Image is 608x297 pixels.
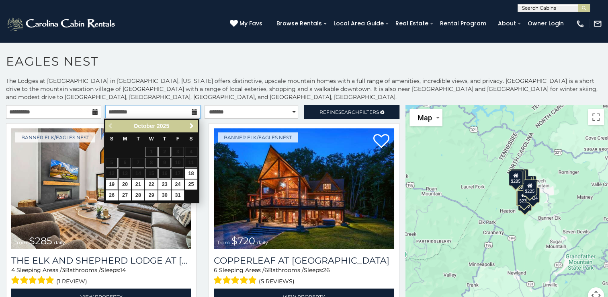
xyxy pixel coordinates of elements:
[338,109,359,115] span: Search
[409,109,442,126] button: Change map style
[323,266,330,274] span: 26
[62,266,65,274] span: 3
[158,190,171,200] a: 30
[106,190,118,200] a: 26
[593,19,602,28] img: mail-regular-white.png
[218,239,230,245] span: from
[172,190,184,200] a: 31
[259,276,295,287] span: (5 reviews)
[106,179,118,190] a: 19
[137,136,140,142] span: Tuesday
[172,179,184,190] a: 24
[185,179,197,190] a: 25
[330,17,388,30] a: Local Area Guide
[176,136,180,142] span: Friday
[516,190,530,206] div: $230
[214,255,394,266] h3: Copperleaf at Eagles Nest
[11,255,191,266] h3: The Elk And Shepherd Lodge at Eagles Nest
[188,123,195,129] span: Next
[6,16,117,32] img: White-1-2.png
[517,190,530,205] div: $230
[119,190,131,200] a: 27
[319,109,379,115] span: Refine Filters
[123,136,127,142] span: Monday
[15,239,27,245] span: from
[185,169,197,179] a: 18
[214,128,394,249] img: Copperleaf at Eagles Nest
[214,255,394,266] a: Copperleaf at [GEOGRAPHIC_DATA]
[494,17,520,30] a: About
[588,109,604,125] button: Toggle fullscreen view
[11,128,191,249] a: The Elk And Shepherd Lodge at Eagles Nest from $285 daily
[524,17,568,30] a: Owner Login
[218,132,298,142] a: Banner Elk/Eagles Nest
[29,235,52,247] span: $285
[240,19,262,28] span: My Favs
[11,128,191,249] img: The Elk And Shepherd Lodge at Eagles Nest
[11,266,15,274] span: 4
[189,136,192,142] span: Saturday
[510,169,524,184] div: $265
[132,190,144,200] a: 28
[149,136,154,142] span: Wednesday
[231,235,255,247] span: $720
[119,179,131,190] a: 20
[11,266,191,287] div: Sleeping Areas / Bathrooms / Sleeps:
[272,17,326,30] a: Browse Rentals
[214,266,217,274] span: 6
[110,136,113,142] span: Sunday
[373,133,389,150] a: Add to favorites
[120,266,126,274] span: 14
[509,170,522,186] div: $285
[163,136,166,142] span: Thursday
[187,121,197,131] a: Next
[520,176,534,191] div: $315
[230,19,264,28] a: My Favs
[304,105,399,119] a: RefineSearchFilters
[516,191,530,206] div: $305
[391,17,432,30] a: Real Estate
[214,128,394,249] a: Copperleaf at Eagles Nest from $720 daily
[133,123,155,129] span: October
[145,179,158,190] a: 22
[523,175,536,191] div: $200
[518,195,532,210] div: $215
[157,123,169,129] span: 2025
[158,179,171,190] a: 23
[264,266,268,274] span: 6
[418,113,432,122] span: Map
[56,276,87,287] span: (1 review)
[257,239,268,245] span: daily
[524,179,537,195] div: $230
[132,179,144,190] a: 21
[512,169,526,185] div: $305
[576,19,585,28] img: phone-regular-white.png
[54,239,65,245] span: daily
[11,255,191,266] a: The Elk And Shepherd Lodge at [GEOGRAPHIC_DATA]
[214,266,394,287] div: Sleeping Areas / Bathrooms / Sleeps:
[526,188,540,203] div: $424
[436,17,490,30] a: Rental Program
[523,180,536,196] div: $225
[15,132,95,142] a: Banner Elk/Eagles Nest
[145,190,158,200] a: 29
